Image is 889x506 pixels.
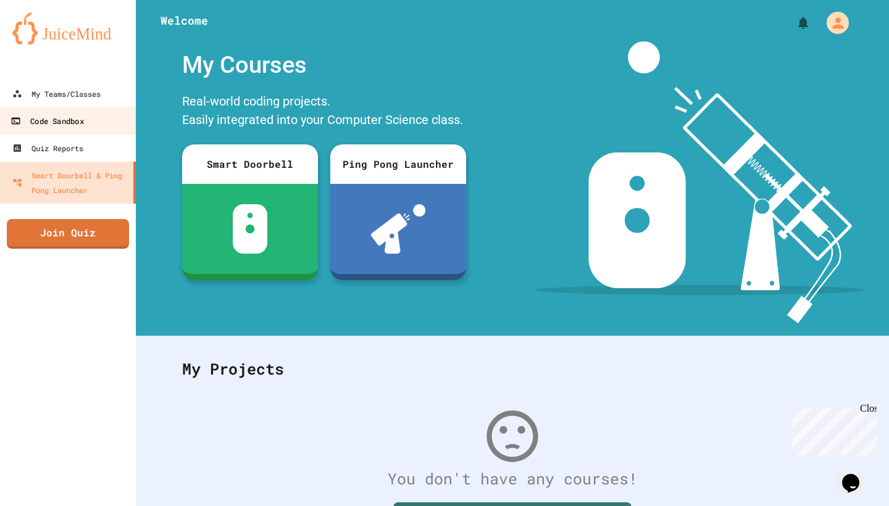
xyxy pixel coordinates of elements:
div: Smart Doorbell [182,144,318,184]
div: My Projects [170,345,855,393]
div: Code Sandbox [10,114,83,129]
iframe: chat widget [787,403,877,455]
div: My Teams/Classes [12,86,101,101]
div: You don't have any courses! [170,467,855,491]
img: logo-orange.svg [12,12,123,44]
div: Quiz Reports [12,141,83,156]
div: Ping Pong Launcher [330,144,466,184]
div: Smart Doorbell & Ping Pong Launcher [12,168,128,197]
a: Join Quiz [7,219,129,249]
div: My Account [814,9,852,37]
img: banner-image-my-projects.png [535,41,866,323]
div: Real-world coding projects. Easily integrated into your Computer Science class. [176,89,472,135]
div: Chat with us now!Close [5,5,85,78]
div: My Courses [176,41,472,89]
iframe: chat widget [837,457,877,494]
div: My Notifications [773,12,814,33]
img: sdb-white.svg [233,204,268,254]
img: ppl-with-ball.png [371,204,426,254]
